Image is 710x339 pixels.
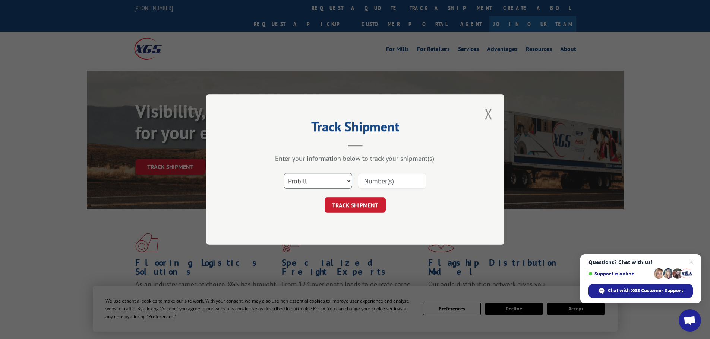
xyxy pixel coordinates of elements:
[588,284,693,298] span: Chat with XGS Customer Support
[608,287,683,294] span: Chat with XGS Customer Support
[588,259,693,265] span: Questions? Chat with us!
[588,271,651,276] span: Support is online
[679,309,701,332] a: Open chat
[325,197,386,213] button: TRACK SHIPMENT
[243,154,467,163] div: Enter your information below to track your shipment(s).
[482,103,495,124] button: Close modal
[243,121,467,135] h2: Track Shipment
[358,173,426,189] input: Number(s)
